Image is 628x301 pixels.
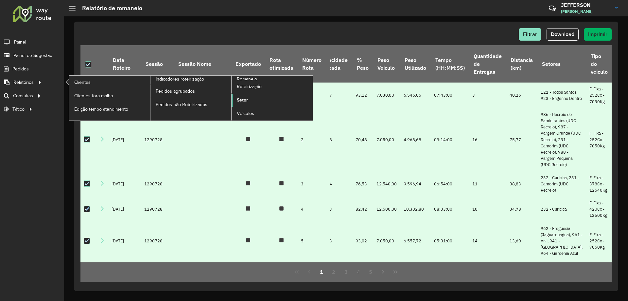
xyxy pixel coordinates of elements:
td: 1290728 [141,108,174,171]
td: 2 [298,108,330,171]
td: 09:14:00 [431,108,469,171]
td: 82,42 [352,197,373,222]
a: Setor [232,94,313,107]
td: 7.050,00 [373,222,400,260]
span: Pedidos agrupados [156,88,195,95]
td: 986 - Recreio do Bandeirantes (UDC Recreio), 987 - Vargem Grande (UDC Recreio), 231 - Camorim (UD... [537,108,586,171]
th: Quantidade de Entregas [469,45,506,83]
th: Peso Veículo [373,45,400,83]
span: Consultas [13,92,33,99]
button: 5 [365,266,377,278]
span: Imprimir [588,31,607,37]
td: 34,78 [506,197,537,222]
td: 9.596,94 [400,171,431,197]
td: 1290728 [141,197,174,222]
td: 1290728 [141,260,174,286]
td: [DATE] [108,108,141,171]
td: 1 [298,83,330,108]
span: Filtrar [523,31,537,37]
td: 204,88 [315,108,352,171]
th: Data Roteiro [108,45,141,83]
th: Rota otimizada [265,45,298,83]
span: Veículos [237,110,254,117]
td: 10 [469,197,506,222]
td: 14 [469,222,506,260]
td: 28 [469,260,506,286]
th: Setores [537,45,586,83]
th: Tipo do veículo [586,45,612,83]
th: Distancia (km) [506,45,537,83]
td: 4 [298,197,330,222]
span: Clientes [74,79,91,86]
button: Next Page [377,266,389,278]
td: F. Fixa - 252Cx - 7030Kg [586,83,612,108]
a: Edição tempo atendimento [69,103,150,116]
td: 05:31:00 [431,222,469,260]
span: Pedidos [12,66,29,72]
td: 3 [469,83,506,108]
td: 40,26 [506,83,537,108]
td: [DATE] [108,260,141,286]
td: 66,40 [506,260,537,286]
button: 1 [315,266,328,278]
a: Clientes fora malha [69,89,150,102]
td: 75,77 [506,108,537,171]
td: 6.557,72 [400,222,431,260]
th: % Peso [352,45,373,83]
td: F. Fixa - 378Cx - 12540Kg [586,171,612,197]
span: Painel [14,39,26,46]
span: Download [551,31,574,37]
td: 07:43:00 [431,83,469,108]
span: Painel de Sugestão [13,52,52,59]
span: Setor [237,97,248,103]
td: 13,60 [506,222,537,260]
button: Imprimir [584,28,612,41]
th: Exportado [231,45,265,83]
span: Pedidos não Roteirizados [156,101,207,108]
td: 250,33 [315,222,352,260]
button: Last Page [389,266,402,278]
th: Peso Utilizado [400,45,431,83]
th: Número Rota [298,45,330,83]
a: Indicadores roteirização [69,76,232,121]
td: 962 - Freguesia (Jaguarepagua), 961 - Anil, 941 - [GEOGRAPHIC_DATA], 964 - Gardenia Azul [537,222,586,260]
td: 232 - Curicica, 231 - Camorim (UDC Recreio) [537,171,586,197]
td: 1290728 [141,171,174,197]
span: Roteirização [237,83,262,90]
h3: JEFFERSON [561,2,610,8]
td: 12.540,00 [373,171,400,197]
a: Clientes [69,76,150,89]
td: [DATE] [108,171,141,197]
td: 4.968,68 [400,108,431,171]
th: Capacidade Utilizada [315,45,352,83]
td: 3 [298,171,330,197]
span: Indicadores roteirização [156,76,204,83]
td: 5 [298,222,330,260]
a: Pedidos agrupados [150,85,232,98]
td: 7.050,00 [373,108,400,171]
td: 1290728 [141,222,174,260]
td: 7.680,00 [373,260,400,286]
td: F. Fixa - 252Cx - 7050Kg [586,222,612,260]
a: Pedidos não Roteirizados [150,98,232,111]
th: Sessão [141,45,174,83]
td: 93,12 [352,83,373,108]
td: 06:54:00 [431,171,469,197]
td: 249,07 [315,83,352,108]
button: 4 [352,266,365,278]
a: Contato Rápido [545,1,559,15]
td: 76,53 [352,171,373,197]
td: 11 [469,171,506,197]
td: F. Fixa - 252Cx - 7680Kg [586,260,612,286]
span: Romaneio [237,76,257,83]
td: 10.302,80 [400,197,431,222]
td: 250,87 [315,260,352,286]
td: 6.559,36 [400,260,431,286]
td: 12.500,00 [373,197,400,222]
td: [DATE] [108,197,141,222]
span: Relatórios [13,79,34,86]
td: 70,48 [352,108,373,171]
td: 121 - Todos Santos, 923 - Engenho Dentro [537,83,586,108]
td: 16 [469,108,506,171]
a: Romaneio [150,76,313,121]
